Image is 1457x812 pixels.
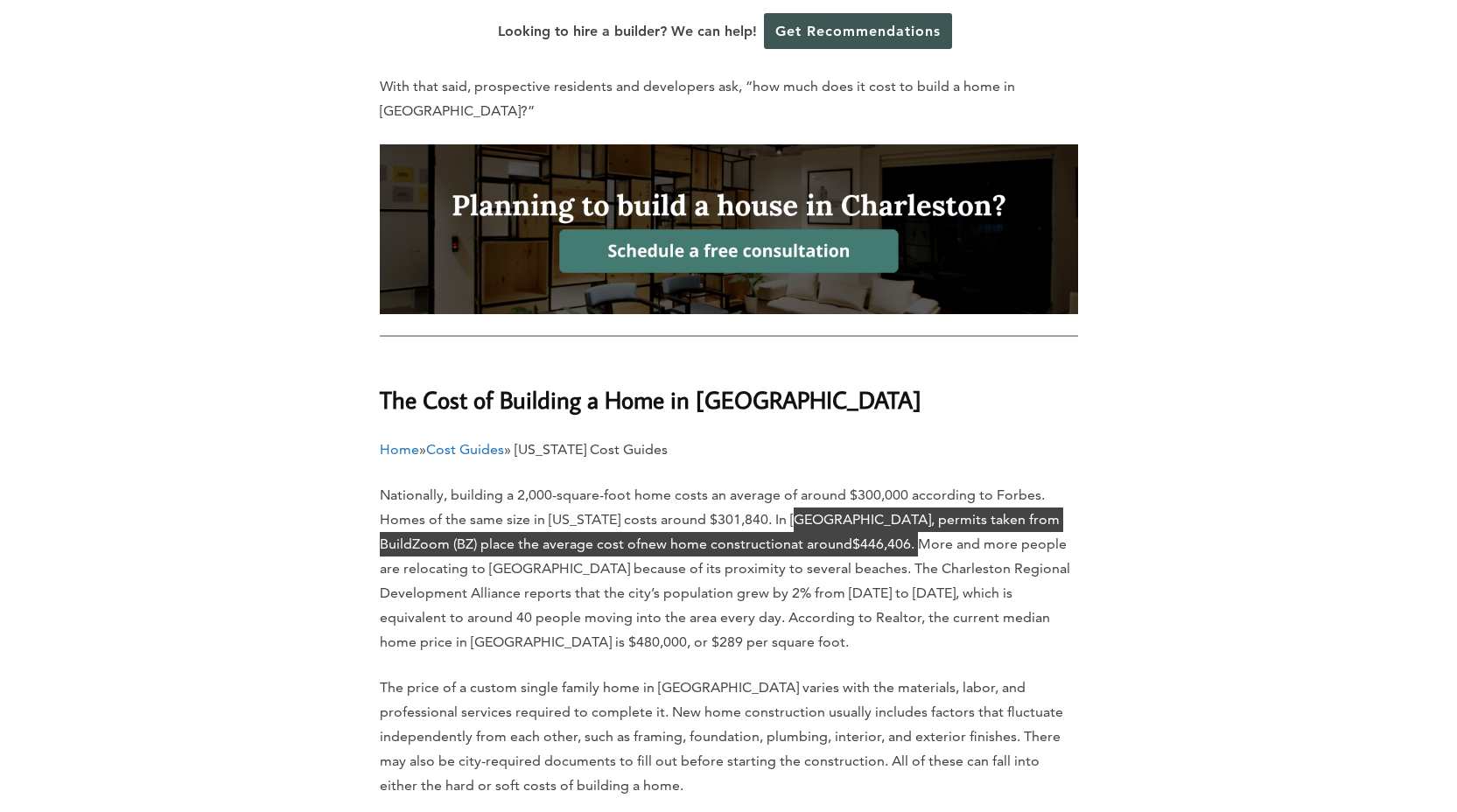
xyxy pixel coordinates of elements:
p: » » [US_STATE] Cost Guides [380,437,1078,462]
span: The price of a custom single family home in [GEOGRAPHIC_DATA] varies with the materials, labor, a... [380,679,1063,794]
a: Get Recommendations [764,13,952,49]
b: new home construction [641,535,791,552]
span: Nationally, building a 2,000-square-foot home costs an average of around $300,000 according to Fo... [380,486,1060,552]
strong: The Cost of Building a Home in [GEOGRAPHIC_DATA] [380,384,921,415]
span: at around [791,535,852,552]
span: . More and more people are relocating to [GEOGRAPHIC_DATA] because of its proximity to several be... [380,535,1070,650]
b: $446,406 [852,535,911,552]
a: Cost Guides [426,441,504,458]
a: Home [380,441,419,458]
span: With that said, prospective residents and developers ask, “how much does it cost to build a home ... [380,78,1015,119]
